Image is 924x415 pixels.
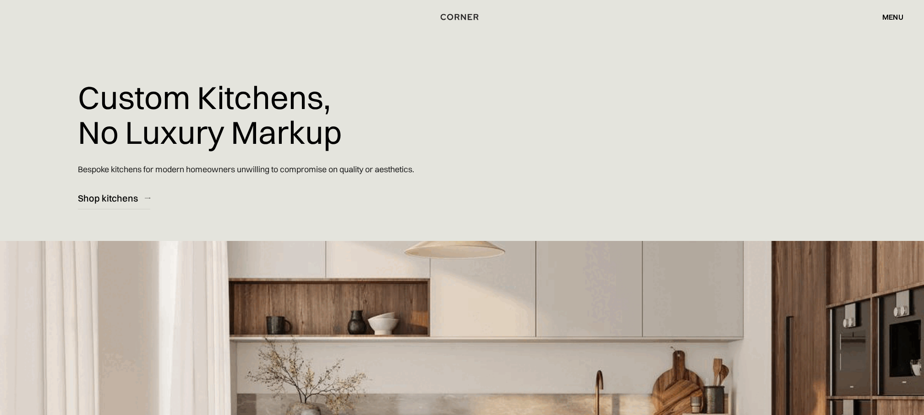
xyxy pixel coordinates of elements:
div: menu [882,13,903,21]
div: menu [873,9,903,25]
h1: Custom Kitchens, No Luxury Markup [78,73,342,156]
p: Bespoke kitchens for modern homeowners unwilling to compromise on quality or aesthetics. [78,156,414,182]
a: Shop kitchens [78,187,150,209]
div: Shop kitchens [78,192,138,204]
a: home [431,11,493,23]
